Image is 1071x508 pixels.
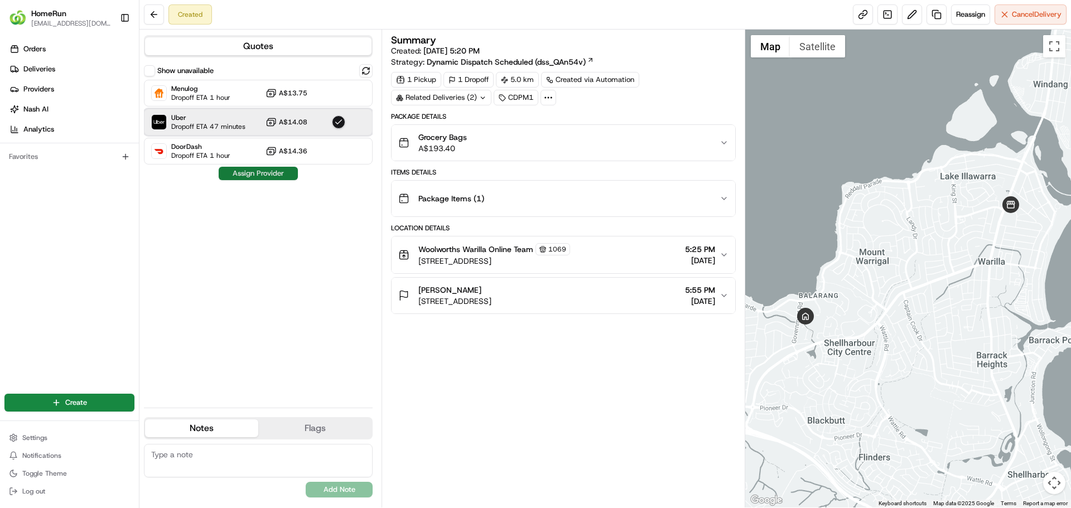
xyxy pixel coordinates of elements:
div: Items Details [391,168,735,177]
button: Assign Provider [219,167,298,180]
button: Quotes [145,37,372,55]
span: Create [65,398,87,408]
img: Uber [152,115,166,129]
div: Favorites [4,148,134,166]
a: Report a map error [1023,500,1068,506]
img: HomeRun [9,9,27,27]
span: [DATE] [685,296,715,307]
button: Show street map [751,35,790,57]
span: Toggle Theme [22,469,67,478]
button: Woolworths Warilla Online Team1069[STREET_ADDRESS]5:25 PM[DATE] [392,236,735,273]
div: Related Deliveries (2) [391,90,491,105]
button: Settings [4,430,134,446]
span: 5:25 PM [685,244,715,255]
button: Keyboard shortcuts [879,500,927,507]
a: Open this area in Google Maps (opens a new window) [748,493,785,507]
a: Created via Automation [541,72,639,88]
button: A$14.36 [266,146,307,157]
span: Deliveries [23,64,55,74]
span: [STREET_ADDRESS] [418,255,570,267]
a: Analytics [4,120,139,138]
button: Notes [145,419,258,437]
span: Created: [391,45,480,56]
a: Providers [4,80,139,98]
span: Orders [23,44,46,54]
span: Dropoff ETA 47 minutes [171,122,245,131]
div: 1 Dropoff [443,72,494,88]
a: Dynamic Dispatch Scheduled (dss_QAn54v) [427,56,594,67]
span: Cancel Delivery [1012,9,1062,20]
img: Menulog [152,86,166,100]
span: 1069 [548,245,566,254]
button: Create [4,394,134,412]
button: Show satellite imagery [790,35,845,57]
button: CancelDelivery [995,4,1067,25]
button: HomeRun [31,8,66,19]
span: Providers [23,84,54,94]
span: Log out [22,487,45,496]
span: [DATE] [685,255,715,266]
div: Location Details [391,224,735,233]
span: A$14.36 [279,147,307,156]
span: Dropoff ETA 1 hour [171,93,230,102]
div: Package Details [391,112,735,121]
span: A$13.75 [279,89,307,98]
span: Dynamic Dispatch Scheduled (dss_QAn54v) [427,56,586,67]
div: 1 Pickup [391,72,441,88]
span: Menulog [171,84,230,93]
button: [PERSON_NAME][STREET_ADDRESS]5:55 PM[DATE] [392,278,735,313]
span: Settings [22,433,47,442]
button: A$14.08 [266,117,307,128]
span: Nash AI [23,104,49,114]
span: Analytics [23,124,54,134]
button: Notifications [4,448,134,463]
div: 5.0 km [496,72,539,88]
span: Package Items ( 1 ) [418,193,484,204]
button: Grocery BagsA$193.40 [392,125,735,161]
div: Strategy: [391,56,594,67]
div: CDPM1 [494,90,538,105]
a: Terms (opens in new tab) [1001,500,1016,506]
span: [STREET_ADDRESS] [418,296,491,307]
label: Show unavailable [157,66,214,76]
span: Dropoff ETA 1 hour [171,151,230,160]
button: Package Items (1) [392,181,735,216]
button: Reassign [951,4,990,25]
span: DoorDash [171,142,230,151]
button: A$13.75 [266,88,307,99]
button: Log out [4,483,134,499]
span: Uber [171,113,245,122]
button: Toggle Theme [4,466,134,481]
img: DoorDash [152,144,166,158]
a: Nash AI [4,100,139,118]
span: Map data ©2025 Google [933,500,994,506]
span: Woolworths Warilla Online Team [418,244,533,255]
button: Map camera controls [1043,472,1065,494]
span: [PERSON_NAME] [418,284,481,296]
span: Grocery Bags [418,132,467,143]
a: Orders [4,40,139,58]
span: A$193.40 [418,143,467,154]
h3: Summary [391,35,436,45]
span: A$14.08 [279,118,307,127]
span: [DATE] 5:20 PM [423,46,480,56]
a: Deliveries [4,60,139,78]
button: Flags [258,419,372,437]
button: [EMAIL_ADDRESS][DOMAIN_NAME] [31,19,111,28]
button: HomeRunHomeRun[EMAIL_ADDRESS][DOMAIN_NAME] [4,4,115,31]
button: Toggle fullscreen view [1043,35,1065,57]
img: Google [748,493,785,507]
span: Reassign [956,9,985,20]
span: Notifications [22,451,61,460]
span: 5:55 PM [685,284,715,296]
